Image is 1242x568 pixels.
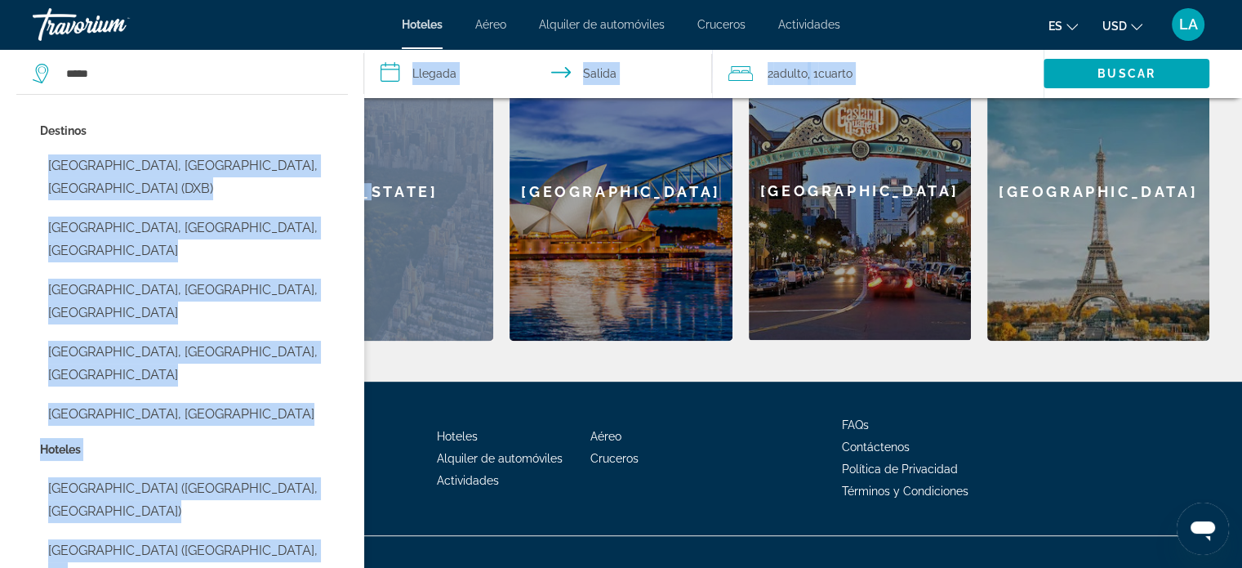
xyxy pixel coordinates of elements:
a: Alquiler de automóviles [437,452,563,465]
span: es [1048,20,1062,33]
button: Change currency [1102,14,1142,38]
p: Hotel options [40,438,348,461]
button: Select city: Dubai Emirate, United Arab Emirates [40,399,348,430]
button: Select city: Dubai Maritime City, Dubai Emirate, United Arab Emirates [40,337,348,391]
button: User Menu [1167,7,1209,42]
button: Select check in and out date [364,49,712,98]
div: [GEOGRAPHIC_DATA] [749,42,971,340]
span: Buscar [1097,67,1155,80]
a: Travorium [33,3,196,46]
input: Search hotel destination [65,61,339,86]
div: [US_STATE] [271,42,493,341]
button: Travelers: 2 adults, 0 children [712,49,1044,98]
button: Select city: Dubai Healthcare City, Dubai Emirate, United Arab Emirates [40,212,348,266]
a: Contáctenos [842,441,910,454]
a: Cruceros [697,18,746,31]
div: [GEOGRAPHIC_DATA] [987,42,1209,341]
a: Política de Privacidad [842,463,958,476]
a: Actividades [778,18,840,31]
a: New York[US_STATE] [271,42,493,341]
a: Aéreo [590,430,621,443]
a: Términos y Condiciones [842,485,968,498]
button: Change language [1048,14,1078,38]
a: Actividades [437,474,499,487]
span: Adulto [773,67,808,80]
a: San Diego[GEOGRAPHIC_DATA] [749,42,971,341]
iframe: Botón para iniciar la ventana de mensajería [1177,503,1229,555]
a: Sydney[GEOGRAPHIC_DATA] [510,42,732,341]
a: Hoteles [402,18,443,31]
button: Select city: Dubai Desert, Dubai Emirate, United Arab Emirates [40,275,348,329]
button: Select city: Dubai, Dubai Emirate, United Arab Emirates (DXB) [40,150,348,204]
a: FAQs [842,418,869,432]
a: Alquiler de automóviles [539,18,665,31]
a: Paris[GEOGRAPHIC_DATA] [987,42,1209,341]
a: Aéreo [475,18,506,31]
div: [GEOGRAPHIC_DATA] [510,42,732,341]
a: Hoteles [437,430,478,443]
span: , 1 [808,62,852,85]
button: Select hotel: Dubai Hotel (Adler, RU) [40,473,348,527]
a: Cruceros [590,452,639,465]
button: Search [1044,59,1209,88]
span: Cuarto [818,67,852,80]
p: City options [40,119,348,142]
span: LA [1179,16,1198,33]
span: USD [1102,20,1127,33]
span: 2 [768,62,808,85]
